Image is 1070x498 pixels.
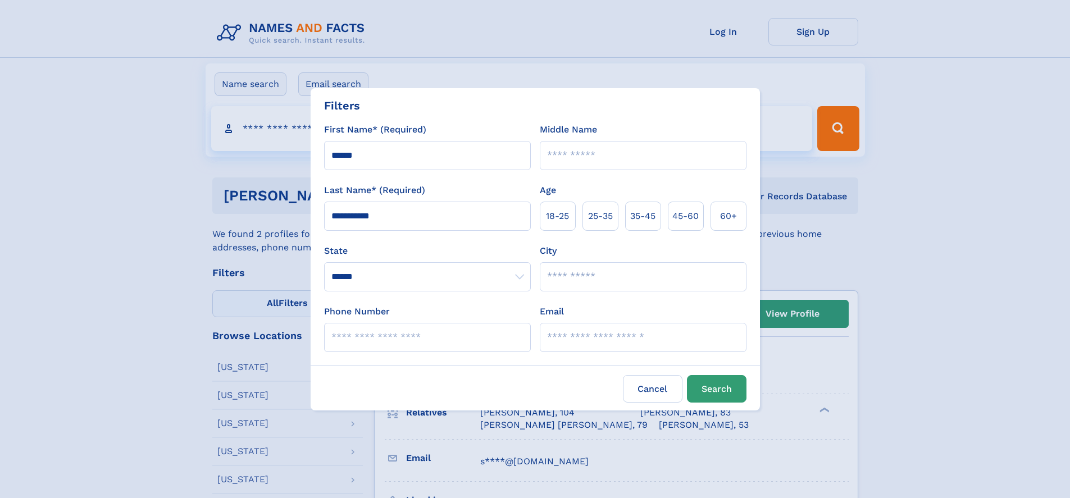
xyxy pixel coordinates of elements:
[324,123,426,136] label: First Name* (Required)
[720,209,737,223] span: 60+
[540,184,556,197] label: Age
[687,375,746,403] button: Search
[540,305,564,318] label: Email
[540,123,597,136] label: Middle Name
[546,209,569,223] span: 18‑25
[324,184,425,197] label: Last Name* (Required)
[588,209,613,223] span: 25‑35
[324,305,390,318] label: Phone Number
[672,209,699,223] span: 45‑60
[630,209,655,223] span: 35‑45
[324,244,531,258] label: State
[324,97,360,114] div: Filters
[540,244,557,258] label: City
[623,375,682,403] label: Cancel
